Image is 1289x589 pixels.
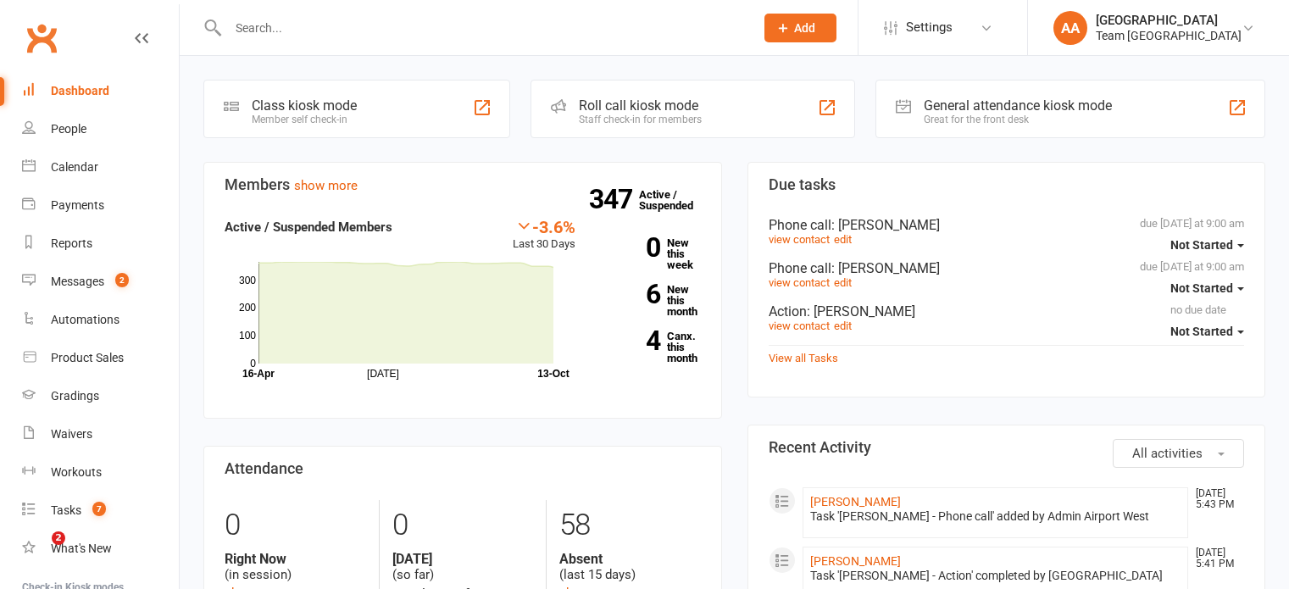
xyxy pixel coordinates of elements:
[22,492,179,530] a: Tasks 7
[51,122,86,136] div: People
[225,176,701,193] h3: Members
[807,303,915,320] span: : [PERSON_NAME]
[22,530,179,568] a: What's New
[22,377,179,415] a: Gradings
[51,236,92,250] div: Reports
[294,178,358,193] a: show more
[20,17,63,59] a: Clubworx
[22,110,179,148] a: People
[1170,230,1244,260] button: Not Started
[579,114,702,125] div: Staff check-in for members
[225,460,701,477] h3: Attendance
[22,263,179,301] a: Messages 2
[1170,316,1244,347] button: Not Started
[22,148,179,186] a: Calendar
[1187,547,1243,570] time: [DATE] 5:41 PM
[115,273,129,287] span: 2
[51,542,112,555] div: What's New
[769,233,830,246] a: view contact
[225,500,366,551] div: 0
[51,351,124,364] div: Product Sales
[810,495,901,508] a: [PERSON_NAME]
[225,219,392,235] strong: Active / Suspended Members
[601,281,660,307] strong: 6
[769,176,1245,193] h3: Due tasks
[810,554,901,568] a: [PERSON_NAME]
[1170,238,1233,252] span: Not Started
[601,284,701,317] a: 6New this month
[769,439,1245,456] h3: Recent Activity
[834,233,852,246] a: edit
[924,97,1112,114] div: General attendance kiosk mode
[51,503,81,517] div: Tasks
[252,114,357,125] div: Member self check-in
[17,531,58,572] iframe: Intercom live chat
[559,500,700,551] div: 58
[1113,439,1244,468] button: All activities
[51,427,92,441] div: Waivers
[769,303,1245,320] div: Action
[601,237,701,270] a: 0New this week
[559,551,700,583] div: (last 15 days)
[810,509,1181,524] div: Task '[PERSON_NAME] - Phone call' added by Admin Airport West
[1132,446,1203,461] span: All activities
[513,217,575,236] div: -3.6%
[51,275,104,288] div: Messages
[831,260,940,276] span: : [PERSON_NAME]
[22,415,179,453] a: Waivers
[1096,28,1242,43] div: Team [GEOGRAPHIC_DATA]
[906,8,953,47] span: Settings
[1096,13,1242,28] div: [GEOGRAPHIC_DATA]
[22,301,179,339] a: Automations
[794,21,815,35] span: Add
[1170,325,1233,338] span: Not Started
[559,551,700,567] strong: Absent
[22,453,179,492] a: Workouts
[810,569,1181,583] div: Task '[PERSON_NAME] - Action' completed by [GEOGRAPHIC_DATA]
[1170,273,1244,303] button: Not Started
[513,217,575,253] div: Last 30 Days
[51,160,98,174] div: Calendar
[831,217,940,233] span: : [PERSON_NAME]
[769,320,830,332] a: view contact
[51,389,99,403] div: Gradings
[924,114,1112,125] div: Great for the front desk
[1053,11,1087,45] div: AA
[834,320,852,332] a: edit
[225,551,366,567] strong: Right Now
[764,14,836,42] button: Add
[589,186,639,212] strong: 347
[769,352,838,364] a: View all Tasks
[51,84,109,97] div: Dashboard
[1187,488,1243,510] time: [DATE] 5:43 PM
[601,235,660,260] strong: 0
[601,331,701,364] a: 4Canx. this month
[223,16,742,40] input: Search...
[1170,281,1233,295] span: Not Started
[392,551,533,583] div: (so far)
[392,551,533,567] strong: [DATE]
[52,531,65,545] span: 2
[579,97,702,114] div: Roll call kiosk mode
[51,313,119,326] div: Automations
[769,260,1245,276] div: Phone call
[252,97,357,114] div: Class kiosk mode
[22,72,179,110] a: Dashboard
[769,217,1245,233] div: Phone call
[51,465,102,479] div: Workouts
[392,500,533,551] div: 0
[639,176,714,224] a: 347Active / Suspended
[834,276,852,289] a: edit
[22,186,179,225] a: Payments
[22,225,179,263] a: Reports
[225,551,366,583] div: (in session)
[769,276,830,289] a: view contact
[22,339,179,377] a: Product Sales
[51,198,104,212] div: Payments
[601,328,660,353] strong: 4
[92,502,106,516] span: 7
